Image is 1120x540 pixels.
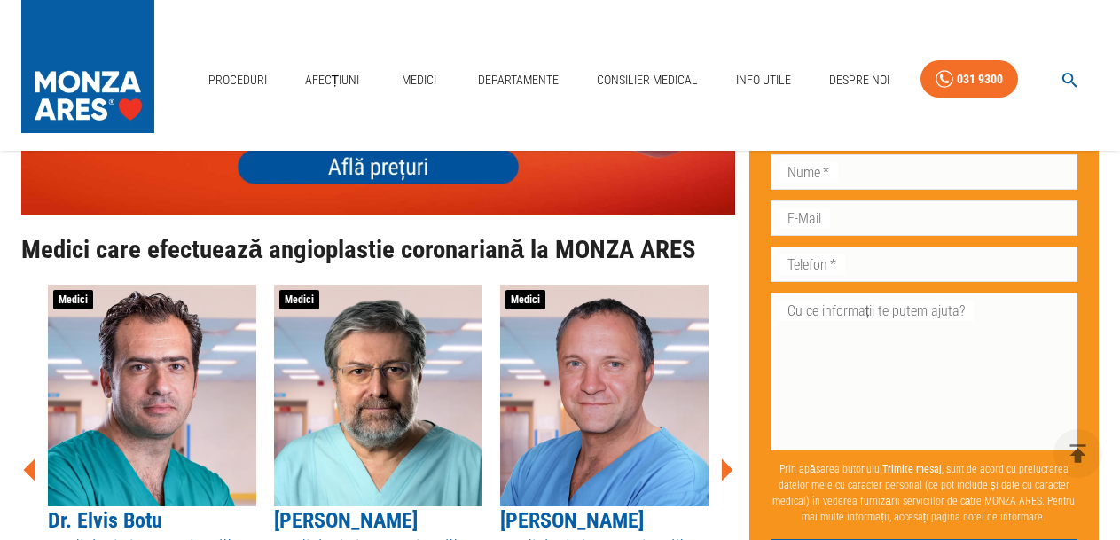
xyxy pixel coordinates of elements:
span: Medici [279,290,319,309]
a: [PERSON_NAME] [500,508,644,533]
b: Trimite mesaj [882,463,942,475]
a: Afecțiuni [298,62,367,98]
div: 031 9300 [957,68,1003,90]
a: Despre Noi [822,62,897,98]
a: Consilier Medical [590,62,705,98]
img: Dr. Dan Ioanes [500,285,709,506]
a: 031 9300 [920,60,1018,98]
p: Prin apăsarea butonului , sunt de acord cu prelucrarea datelor mele cu caracter personal (ce pot ... [771,454,1077,532]
button: delete [1053,429,1102,478]
a: Medici [390,62,447,98]
a: Proceduri [201,62,274,98]
a: Dr. Elvis Botu [48,508,162,533]
span: Medici [53,290,93,309]
a: [PERSON_NAME] [274,508,418,533]
img: Dr. Lucian Zarma [274,285,482,506]
span: Medici [505,290,545,309]
h2: Medici care efectuează angioplastie coronariană la MONZA ARES [21,236,735,264]
a: Info Utile [729,62,798,98]
a: Departamente [471,62,566,98]
img: Dr. Elvis Boțu [48,285,256,506]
